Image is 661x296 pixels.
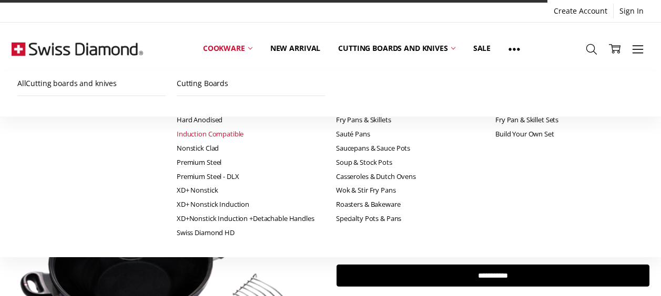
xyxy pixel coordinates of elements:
[614,4,649,18] a: Sign In
[500,25,529,72] a: Show All
[261,25,329,72] a: New arrival
[177,72,325,96] a: Cutting Boards
[548,4,613,18] a: Create Account
[329,25,464,72] a: Cutting boards and knives
[194,25,261,72] a: Cookware
[464,25,500,72] a: Sale
[12,23,143,75] img: Free Shipping On Every Order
